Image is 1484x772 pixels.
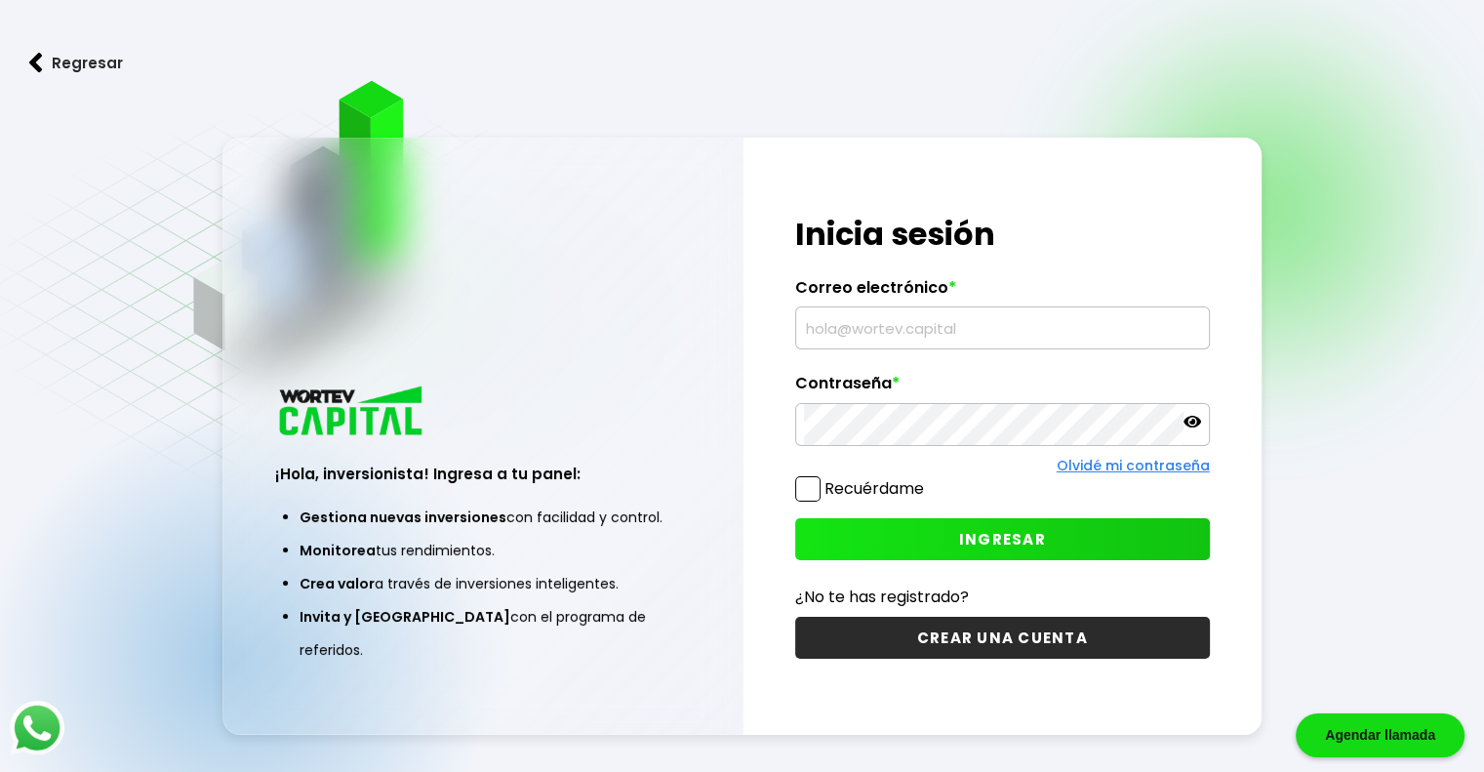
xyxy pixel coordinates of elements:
img: logos_whatsapp-icon.242b2217.svg [10,701,64,755]
li: tus rendimientos. [300,534,665,567]
h3: ¡Hola, inversionista! Ingresa a tu panel: [275,463,690,485]
input: hola@wortev.capital [804,307,1201,348]
button: CREAR UNA CUENTA [795,617,1210,659]
span: Invita y [GEOGRAPHIC_DATA] [300,607,510,627]
span: Gestiona nuevas inversiones [300,508,506,527]
label: Recuérdame [824,477,924,500]
label: Contraseña [795,374,1210,403]
p: ¿No te has registrado? [795,585,1210,609]
span: INGRESAR [959,529,1046,549]
label: Correo electrónico [795,278,1210,307]
div: Agendar llamada [1296,713,1464,757]
li: con facilidad y control. [300,501,665,534]
a: ¿No te has registrado?CREAR UNA CUENTA [795,585,1210,659]
h1: Inicia sesión [795,211,1210,258]
img: flecha izquierda [29,53,43,73]
span: Crea valor [300,574,375,593]
span: Monitorea [300,541,376,560]
li: con el programa de referidos. [300,600,665,667]
img: logo_wortev_capital [275,384,429,441]
a: Olvidé mi contraseña [1057,456,1210,475]
button: INGRESAR [795,518,1210,560]
li: a través de inversiones inteligentes. [300,567,665,600]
